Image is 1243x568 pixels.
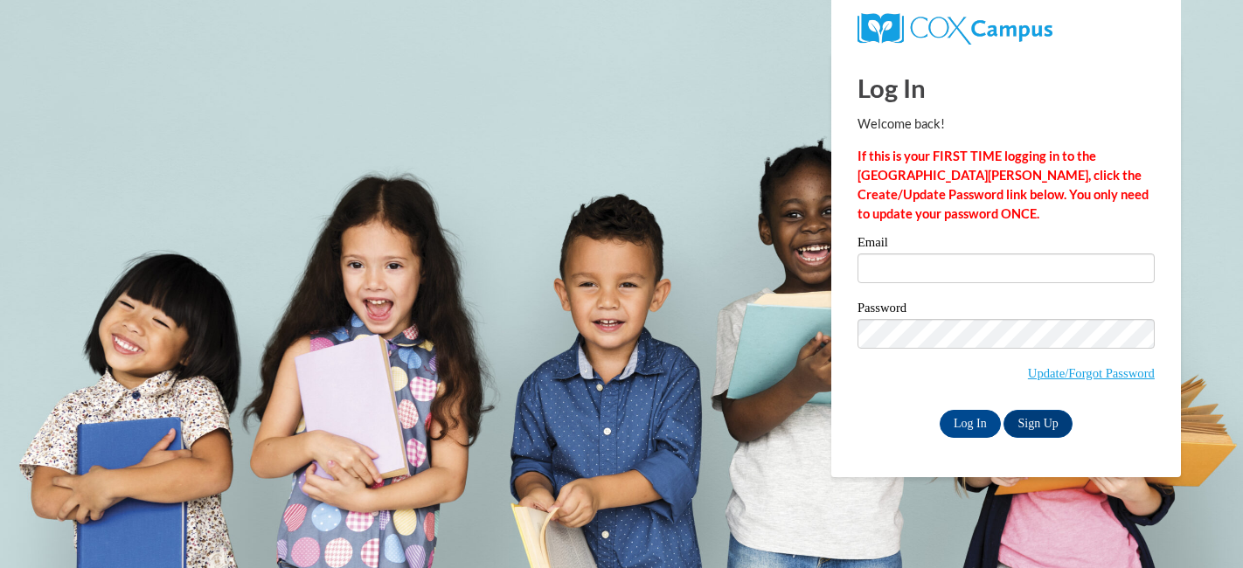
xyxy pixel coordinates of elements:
a: Update/Forgot Password [1028,366,1155,380]
label: Email [858,236,1155,253]
input: Log In [940,410,1001,438]
p: Welcome back! [858,114,1155,134]
a: COX Campus [858,20,1052,35]
label: Password [858,301,1155,319]
img: COX Campus [858,13,1052,45]
a: Sign Up [1003,410,1072,438]
h1: Log In [858,70,1155,106]
strong: If this is your FIRST TIME logging in to the [GEOGRAPHIC_DATA][PERSON_NAME], click the Create/Upd... [858,149,1149,221]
